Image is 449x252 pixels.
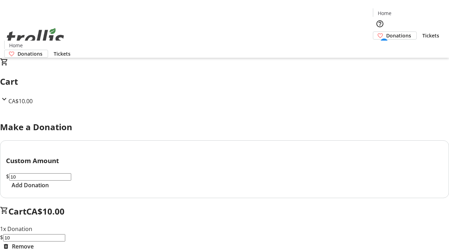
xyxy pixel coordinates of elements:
h3: Custom Amount [6,156,443,166]
span: Remove [12,242,34,251]
a: Tickets [417,32,445,39]
a: Donations [4,50,48,58]
span: CA$10.00 [8,97,33,105]
span: Donations [18,50,42,57]
a: Donations [373,31,417,40]
button: Add Donation [6,181,54,189]
button: Help [373,17,387,31]
span: Add Donation [12,181,49,189]
span: Home [9,42,23,49]
span: Tickets [54,50,71,57]
a: Home [373,9,396,17]
span: Home [378,9,391,17]
input: Donation Amount [3,234,65,241]
button: Cart [373,40,387,54]
span: $ [6,173,9,180]
span: Tickets [422,32,439,39]
a: Home [5,42,27,49]
input: Donation Amount [9,173,71,181]
img: Orient E2E Organization bFzNIgylTv's Logo [4,20,67,55]
span: Donations [386,32,411,39]
span: CA$10.00 [26,205,65,217]
a: Tickets [48,50,76,57]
